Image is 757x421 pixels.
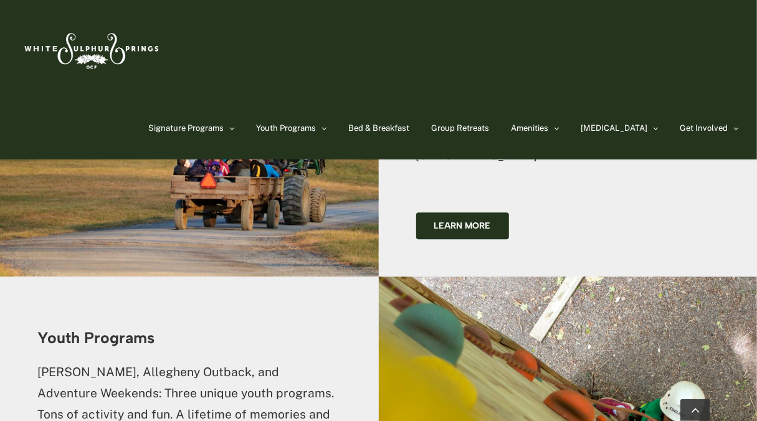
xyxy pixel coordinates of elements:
span: Group Retreats [431,124,489,132]
span: [MEDICAL_DATA] [581,124,647,132]
a: Bed & Breakfast [348,97,409,159]
span: Get Involved [680,124,728,132]
a: Signature Programs [148,97,234,159]
span: Bed & Breakfast [348,124,409,132]
nav: Main Menu Sticky [148,97,738,159]
span: Signature Programs [148,124,224,132]
a: [MEDICAL_DATA] [581,97,658,159]
a: Learn more [416,212,509,239]
a: Group Retreats [431,97,489,159]
h3: Youth Programs [37,329,341,346]
a: Youth Programs [256,97,326,159]
span: Learn more [434,220,491,231]
span: Youth Programs [256,124,316,132]
a: Get Involved [680,97,738,159]
span: Amenities [511,124,548,132]
a: Amenities [511,97,559,159]
img: White Sulphur Springs Logo [19,19,162,78]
